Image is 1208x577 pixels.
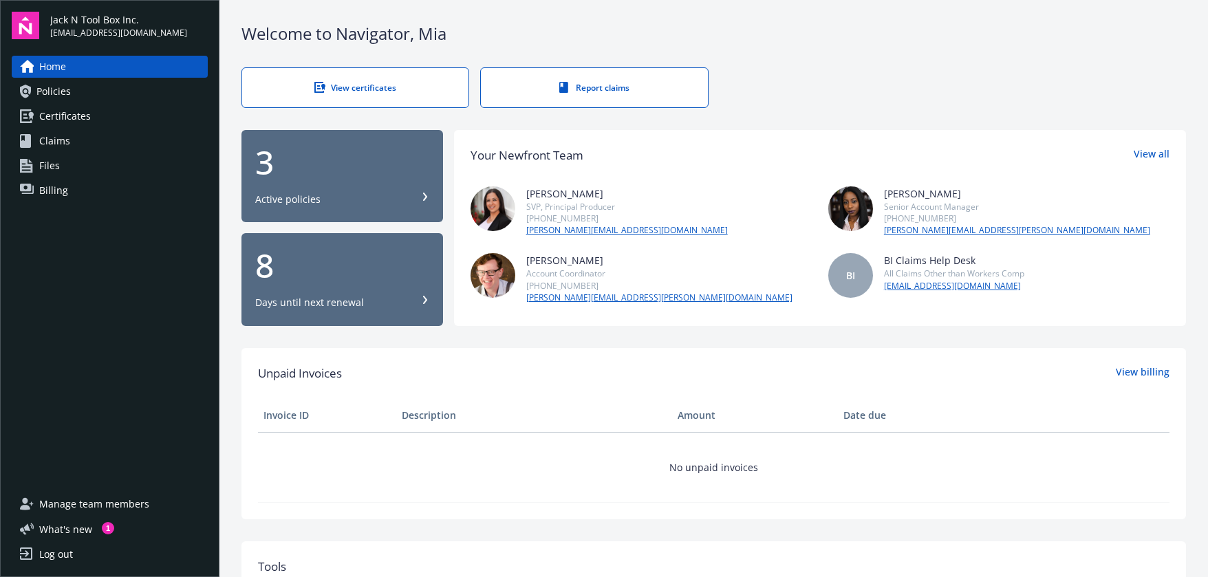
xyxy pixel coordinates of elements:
div: BI Claims Help Desk [884,253,1024,268]
div: All Claims Other than Workers Comp [884,268,1024,279]
div: Report claims [508,82,680,94]
span: Certificates [39,105,91,127]
span: [EMAIL_ADDRESS][DOMAIN_NAME] [50,27,187,39]
div: Your Newfront Team [471,146,583,164]
div: Senior Account Manager [884,201,1150,213]
button: 8Days until next renewal [241,233,443,326]
a: View all [1134,146,1169,164]
img: navigator-logo.svg [12,12,39,39]
div: [PERSON_NAME] [884,186,1150,201]
img: photo [828,186,873,231]
div: 8 [255,249,429,282]
a: Report claims [480,67,708,108]
div: Days until next renewal [255,296,364,309]
th: Amount [672,399,838,432]
div: 1 [102,522,114,534]
a: Policies [12,80,208,102]
button: Jack N Tool Box Inc.[EMAIL_ADDRESS][DOMAIN_NAME] [50,12,208,39]
a: Home [12,56,208,78]
span: Unpaid Invoices [258,364,342,382]
a: Manage team members [12,493,208,515]
th: Invoice ID [258,399,396,432]
button: 3Active policies [241,130,443,223]
a: [PERSON_NAME][EMAIL_ADDRESS][DOMAIN_NAME] [526,224,728,237]
div: [PHONE_NUMBER] [884,213,1150,224]
span: Claims [39,130,70,152]
button: What's new1 [12,522,114,536]
a: View billing [1116,364,1169,382]
th: Description [396,399,673,432]
a: Claims [12,130,208,152]
img: photo [471,253,515,298]
div: Account Coordinator [526,268,792,279]
div: [PHONE_NUMBER] [526,280,792,292]
div: [PERSON_NAME] [526,186,728,201]
div: Welcome to Navigator , Mia [241,22,1186,45]
span: BI [846,268,855,283]
a: [PERSON_NAME][EMAIL_ADDRESS][PERSON_NAME][DOMAIN_NAME] [884,224,1150,237]
span: Files [39,155,60,177]
div: 3 [255,146,429,179]
div: [PHONE_NUMBER] [526,213,728,224]
td: No unpaid invoices [258,432,1169,502]
a: View certificates [241,67,469,108]
img: photo [471,186,515,231]
div: View certificates [270,82,441,94]
span: Policies [36,80,71,102]
a: [PERSON_NAME][EMAIL_ADDRESS][PERSON_NAME][DOMAIN_NAME] [526,292,792,304]
span: What ' s new [39,522,92,536]
div: Active policies [255,193,321,206]
div: SVP, Principal Producer [526,201,728,213]
span: Billing [39,179,68,202]
th: Date due [838,399,976,432]
a: Billing [12,179,208,202]
span: Home [39,56,66,78]
div: [PERSON_NAME] [526,253,792,268]
a: Certificates [12,105,208,127]
div: Log out [39,543,73,565]
div: Tools [258,558,1169,576]
a: Files [12,155,208,177]
a: [EMAIL_ADDRESS][DOMAIN_NAME] [884,280,1024,292]
span: Manage team members [39,493,149,515]
span: Jack N Tool Box Inc. [50,12,187,27]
